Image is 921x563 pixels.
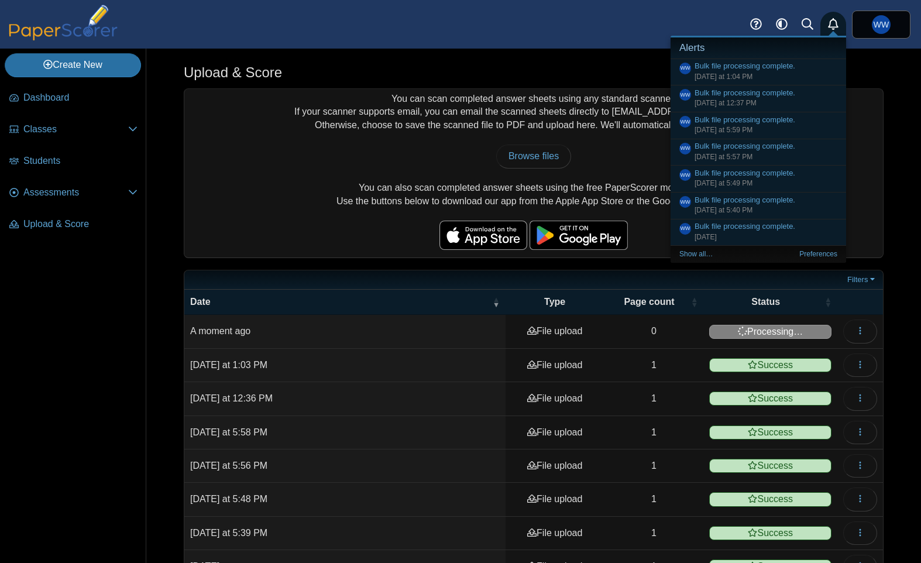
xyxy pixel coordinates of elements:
a: William Whitney [679,116,691,128]
img: PaperScorer [5,5,122,40]
td: File upload [506,483,604,516]
span: Date : Activate to remove sorting [493,296,500,308]
a: Alerts [820,12,846,37]
td: File upload [506,416,604,449]
td: 1 [604,449,704,483]
td: File upload [506,315,604,348]
time: Sep 24, 2025 at 1:03 PM [190,360,267,370]
td: 1 [604,382,704,416]
span: William Whitney [681,119,690,125]
img: apple-store-badge.svg [439,221,527,250]
a: Bulk file processing complete. [695,61,795,70]
td: File upload [506,449,604,483]
a: Assessments [5,179,142,207]
td: 1 [604,349,704,382]
a: Upload & Score [5,211,142,239]
span: William Whitney [681,92,690,98]
span: William Whitney [872,15,891,34]
td: 1 [604,483,704,516]
a: Classes [5,116,142,144]
span: William Whitney [681,173,690,178]
span: Browse files [508,151,559,161]
time: Sep 24, 2025 at 1:04 PM [695,73,752,81]
time: Sep 23, 2025 at 5:40 PM [695,206,752,214]
td: 1 [604,416,704,449]
time: Sep 23, 2025 at 5:48 PM [190,494,267,504]
span: Upload & Score [23,218,138,231]
a: William Whitney [679,223,691,235]
span: Success [709,459,831,473]
h1: Upload & Score [184,63,282,83]
span: William Whitney [681,200,690,205]
time: Sep 23, 2025 at 5:56 PM [190,461,267,471]
a: William Whitney [852,11,910,39]
time: Sep 23, 2025 at 5:57 PM [695,153,752,161]
span: Dashboard [23,91,138,104]
span: Classes [23,123,128,136]
time: Sep 16, 2025 at 10:18 PM [695,233,717,241]
a: William Whitney [679,196,691,208]
a: William Whitney [679,63,691,74]
span: Assessments [23,186,128,199]
a: Create New [5,53,141,77]
span: Success [709,492,831,506]
a: Students [5,147,142,176]
h3: Alerts [671,37,846,59]
a: Bulk file processing complete. [695,195,795,204]
a: William Whitney [679,143,691,155]
a: Show all… [679,250,713,258]
span: Success [709,392,831,406]
time: Sep 24, 2025 at 12:37 PM [695,99,757,107]
td: File upload [506,382,604,416]
div: You can scan completed answer sheets using any standard scanner. If your scanner supports email, ... [184,89,883,258]
time: Sep 25, 2025 at 8:47 PM [190,326,250,336]
span: Success [709,526,831,540]
a: Dashboard [5,84,142,112]
span: William Whitney [681,66,690,71]
td: File upload [506,349,604,382]
td: 0 [604,315,704,348]
span: Status : Activate to sort [824,296,831,308]
span: Date [190,296,490,308]
a: Bulk file processing complete. [695,169,795,177]
a: Bulk file processing complete. [695,142,795,150]
time: Sep 23, 2025 at 5:39 PM [190,528,267,538]
td: File upload [506,517,604,550]
time: Sep 23, 2025 at 5:49 PM [695,179,752,187]
time: Sep 24, 2025 at 12:36 PM [190,393,273,403]
span: Success [709,425,831,440]
a: Bulk file processing complete. [695,115,795,124]
img: google-play-badge.png [530,221,628,250]
span: Page count [610,296,689,308]
a: William Whitney [679,89,691,101]
span: William Whitney [681,146,690,151]
span: Type [511,296,599,308]
span: William Whitney [681,226,690,231]
span: Page count : Activate to sort [690,296,697,308]
a: Browse files [496,145,571,168]
span: Processing… [709,325,831,339]
span: Students [23,155,138,167]
a: Bulk file processing complete. [695,88,795,97]
a: William Whitney [679,169,691,181]
a: Bulk file processing complete. [695,222,795,231]
a: PaperScorer [5,32,122,42]
time: Sep 23, 2025 at 5:58 PM [190,427,267,437]
span: Status [709,296,822,308]
time: Sep 23, 2025 at 5:59 PM [695,126,752,134]
td: 1 [604,517,704,550]
span: Success [709,358,831,372]
a: Preferences [799,250,837,258]
a: Filters [844,274,880,286]
span: William Whitney [874,20,889,29]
